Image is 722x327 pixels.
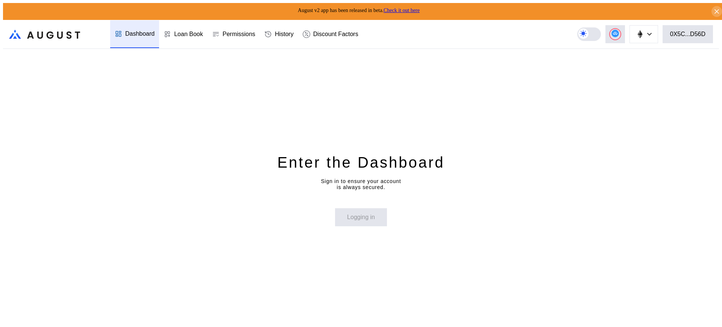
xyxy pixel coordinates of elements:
div: 0X5C...D56D [670,31,705,38]
div: Sign in to ensure your account is always secured. [321,178,401,190]
div: Discount Factors [313,31,358,38]
div: Permissions [223,31,255,38]
div: Loan Book [174,31,203,38]
a: Discount Factors [298,20,363,48]
button: 0X5C...D56D [663,25,713,43]
a: Loan Book [159,20,208,48]
a: History [260,20,298,48]
img: chain logo [636,30,644,38]
div: History [275,31,294,38]
a: Dashboard [110,20,159,48]
div: Enter the Dashboard [277,153,444,172]
button: Logging in [335,208,387,226]
span: August v2 app has been released in beta. [298,8,420,13]
div: Dashboard [125,30,155,37]
button: chain logo [629,25,658,43]
a: Permissions [208,20,260,48]
a: Check it out here [384,8,420,13]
